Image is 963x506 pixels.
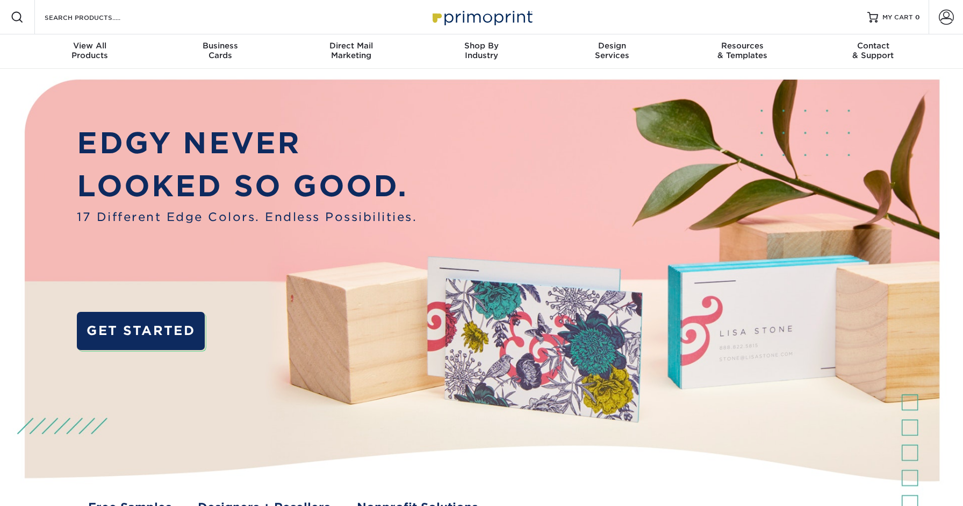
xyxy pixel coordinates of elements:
[286,41,416,60] div: Marketing
[25,34,155,69] a: View AllProducts
[77,208,417,225] span: 17 Different Edge Colors. Endless Possibilities.
[155,41,286,60] div: Cards
[677,34,808,69] a: Resources& Templates
[808,41,938,51] span: Contact
[416,41,547,60] div: Industry
[677,41,808,60] div: & Templates
[808,41,938,60] div: & Support
[416,34,547,69] a: Shop ByIndustry
[416,41,547,51] span: Shop By
[77,122,417,165] p: EDGY NEVER
[882,13,913,22] span: MY CART
[77,165,417,208] p: LOOKED SO GOOD.
[915,13,920,21] span: 0
[25,41,155,60] div: Products
[428,5,535,28] img: Primoprint
[286,41,416,51] span: Direct Mail
[25,41,155,51] span: View All
[677,41,808,51] span: Resources
[155,41,286,51] span: Business
[44,11,148,24] input: SEARCH PRODUCTS.....
[155,34,286,69] a: BusinessCards
[808,34,938,69] a: Contact& Support
[547,41,677,51] span: Design
[547,41,677,60] div: Services
[286,34,416,69] a: Direct MailMarketing
[547,34,677,69] a: DesignServices
[77,312,204,350] a: GET STARTED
